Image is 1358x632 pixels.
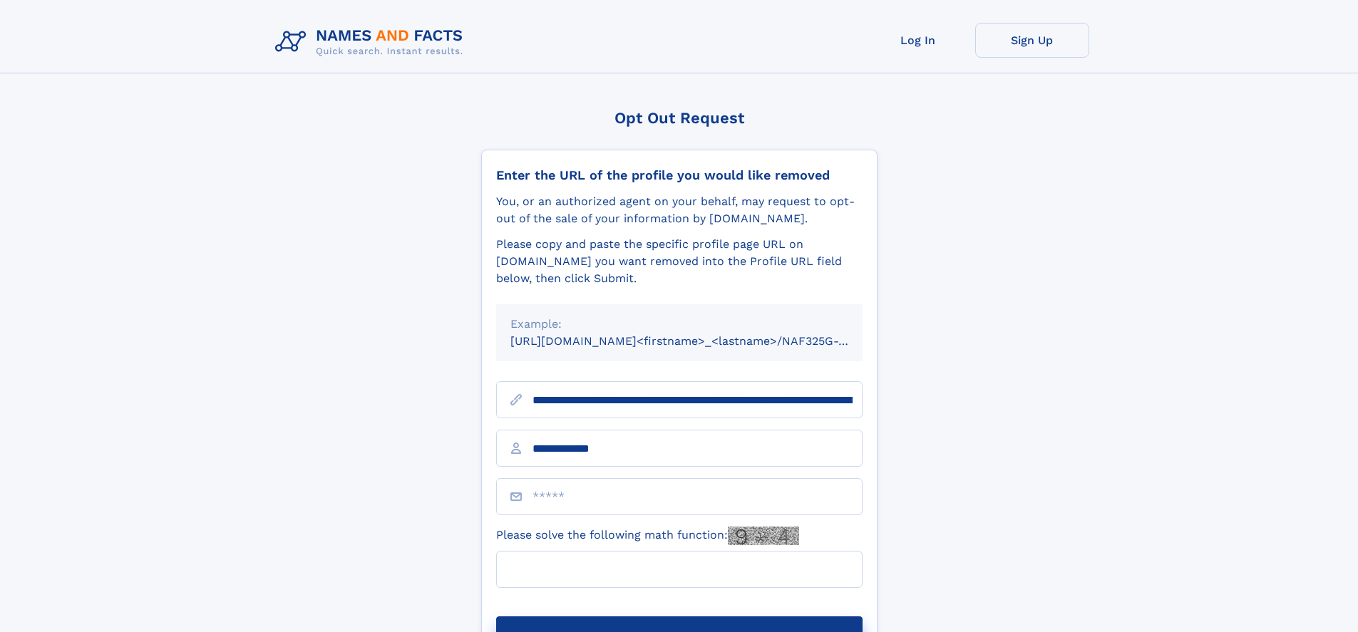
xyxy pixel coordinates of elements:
img: Logo Names and Facts [269,23,475,61]
a: Sign Up [975,23,1089,58]
small: [URL][DOMAIN_NAME]<firstname>_<lastname>/NAF325G-xxxxxxxx [510,334,890,348]
div: You, or an authorized agent on your behalf, may request to opt-out of the sale of your informatio... [496,193,863,227]
a: Log In [861,23,975,58]
div: Opt Out Request [481,109,878,127]
div: Enter the URL of the profile you would like removed [496,167,863,183]
div: Example: [510,316,848,333]
label: Please solve the following math function: [496,527,799,545]
div: Please copy and paste the specific profile page URL on [DOMAIN_NAME] you want removed into the Pr... [496,236,863,287]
